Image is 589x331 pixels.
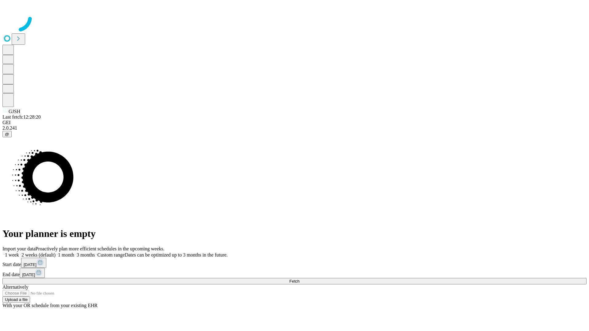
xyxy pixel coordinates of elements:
[2,228,587,239] h1: Your planner is empty
[21,252,56,257] span: 2 weeks (default)
[5,132,9,136] span: @
[5,252,19,257] span: 1 week
[22,272,35,277] span: [DATE]
[2,246,36,251] span: Import your data
[2,296,30,303] button: Upload a file
[21,258,46,268] button: [DATE]
[24,262,37,267] span: [DATE]
[2,120,587,125] div: GEI
[58,252,74,257] span: 1 month
[20,268,45,278] button: [DATE]
[77,252,95,257] span: 3 months
[9,109,20,114] span: GJSH
[125,252,228,257] span: Dates can be optimized up to 3 months in the future.
[2,131,12,137] button: @
[2,114,41,120] span: Last fetch: 12:28:20
[2,258,587,268] div: Start date
[2,303,98,308] span: With your OR schedule from your existing EHR
[2,284,28,290] span: Alternatively
[2,278,587,284] button: Fetch
[2,268,587,278] div: End date
[2,125,587,131] div: 2.0.241
[97,252,125,257] span: Custom range
[289,279,299,283] span: Fetch
[36,246,164,251] span: Proactively plan more efficient schedules in the upcoming weeks.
